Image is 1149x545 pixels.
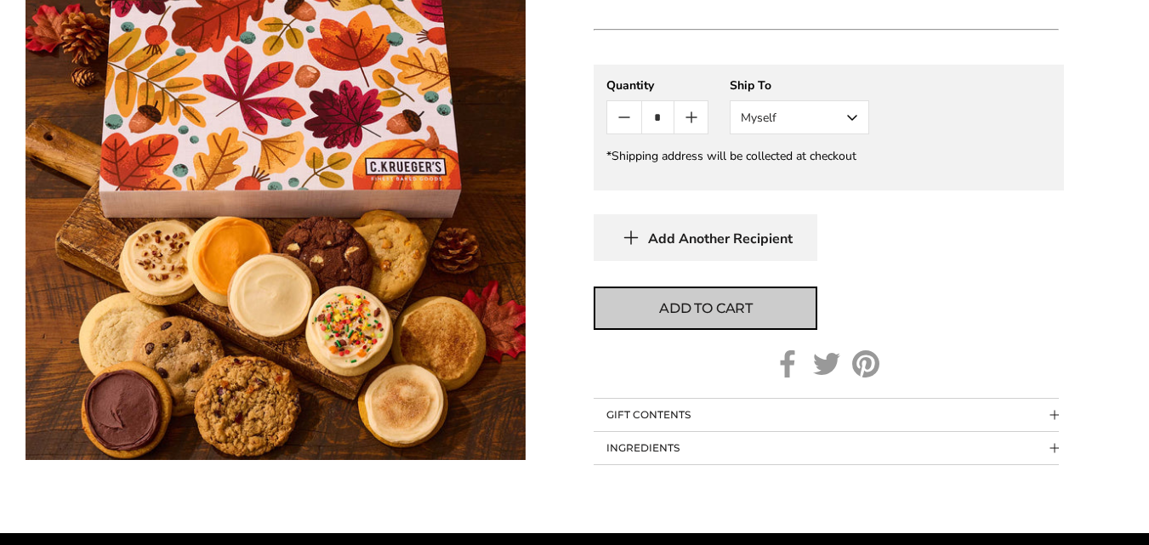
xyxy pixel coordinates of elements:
input: Quantity [641,101,674,133]
div: Ship To [730,77,869,94]
button: Add Another Recipient [594,214,817,261]
a: Facebook [774,350,801,378]
button: Collapsible block button [594,399,1059,431]
button: Myself [730,100,869,134]
gfm-form: New recipient [594,65,1064,190]
button: Count minus [607,101,640,133]
span: Add to cart [659,298,753,319]
a: Pinterest [852,350,879,378]
button: Collapsible block button [594,432,1059,464]
div: Quantity [606,77,708,94]
a: Twitter [813,350,840,378]
button: Count plus [674,101,708,133]
span: Add Another Recipient [648,230,793,247]
div: *Shipping address will be collected at checkout [606,148,1051,164]
button: Add to cart [594,287,817,330]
